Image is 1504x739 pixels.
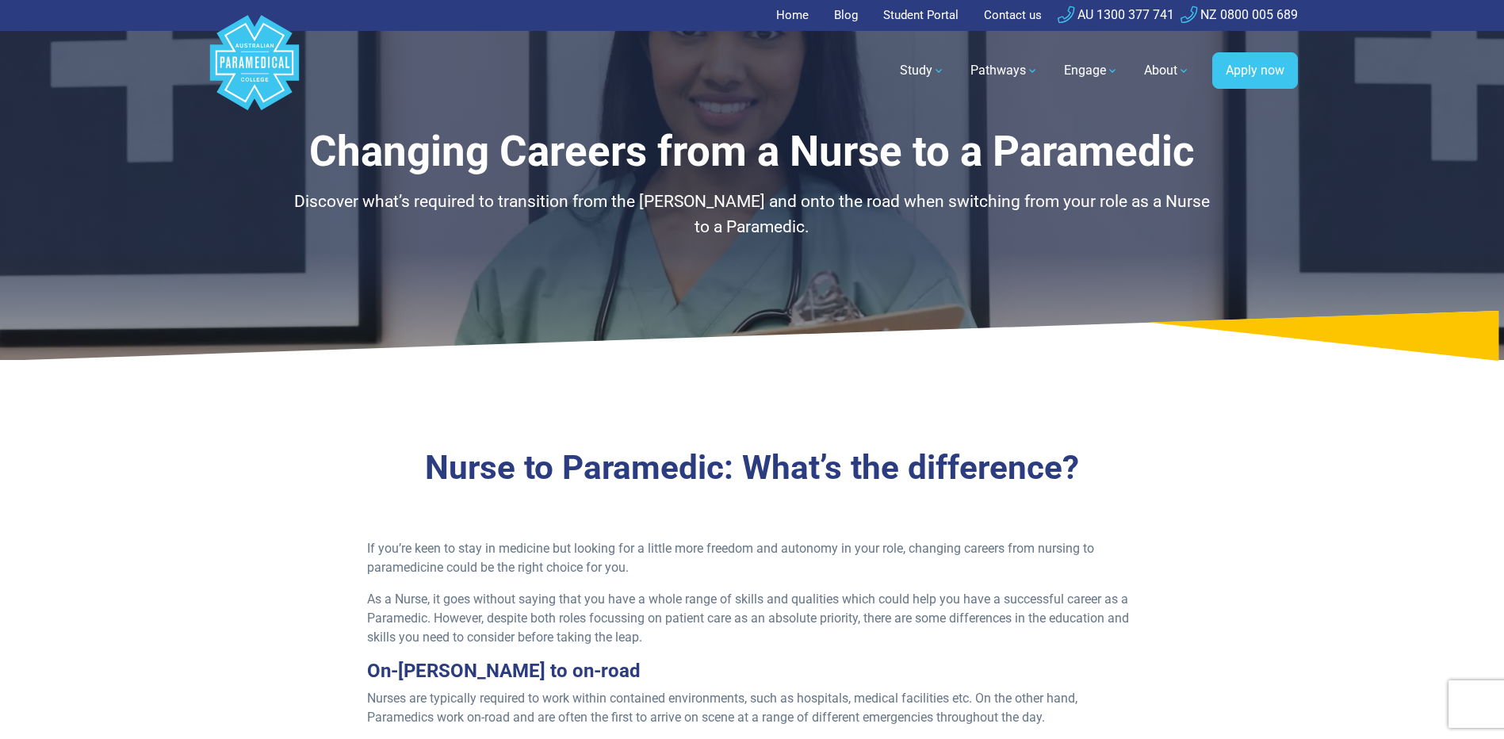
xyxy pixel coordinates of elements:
h3: Nurse to Paramedic: What’s the difference? [289,448,1216,488]
a: Pathways [961,48,1048,93]
a: About [1135,48,1200,93]
a: AU 1300 377 741 [1058,7,1174,22]
p: As a Nurse, it goes without saying that you have a whole range of skills and qualities which coul... [367,590,1137,647]
h1: Changing Careers from a Nurse to a Paramedic [289,127,1216,177]
a: NZ 0800 005 689 [1181,7,1298,22]
a: Australian Paramedical College [207,31,302,111]
p: Nurses are typically required to work within contained environments, such as hospitals, medical f... [367,689,1137,727]
span: Discover what’s required to transition from the [PERSON_NAME] and onto the road when switching fr... [294,192,1210,236]
strong: On-[PERSON_NAME] to on-road [367,660,641,682]
span: If you’re keen to stay in medicine but looking for a little more freedom and autonomy in your rol... [367,541,1094,575]
a: Study [890,48,955,93]
a: Apply now [1212,52,1298,89]
a: Engage [1054,48,1128,93]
